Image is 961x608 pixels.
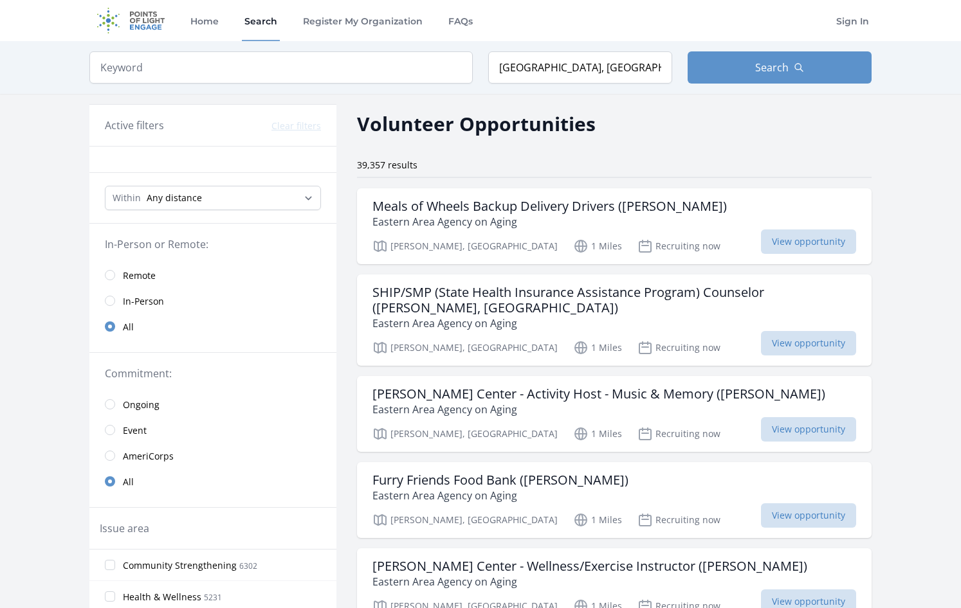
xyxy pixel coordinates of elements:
span: Search [755,60,789,75]
a: Furry Friends Food Bank ([PERSON_NAME]) Eastern Area Agency on Aging [PERSON_NAME], [GEOGRAPHIC_D... [357,462,872,538]
a: Ongoing [89,391,336,417]
select: Search Radius [105,186,321,210]
a: All [89,314,336,339]
p: 1 Miles [573,426,622,442]
p: [PERSON_NAME], [GEOGRAPHIC_DATA] [372,238,558,254]
input: Community Strengthening 6302 [105,560,115,570]
p: Eastern Area Agency on Aging [372,214,727,229]
p: Recruiting now [637,512,720,528]
h3: [PERSON_NAME] Center - Wellness/Exercise Instructor ([PERSON_NAME]) [372,559,807,574]
span: All [123,321,134,334]
input: Keyword [89,51,473,84]
p: Eastern Area Agency on Aging [372,574,807,589]
span: View opportunity [761,331,856,355]
p: 1 Miles [573,512,622,528]
h3: SHIP/SMP (State Health Insurance Assistance Program) Counselor ([PERSON_NAME], [GEOGRAPHIC_DATA]) [372,285,856,316]
h2: Volunteer Opportunities [357,109,596,138]
p: Eastern Area Agency on Aging [372,488,628,503]
p: [PERSON_NAME], [GEOGRAPHIC_DATA] [372,512,558,528]
span: In-Person [123,295,164,308]
a: In-Person [89,288,336,314]
a: Meals of Wheels Backup Delivery Drivers ([PERSON_NAME]) Eastern Area Agency on Aging [PERSON_NAME... [357,188,872,264]
p: Eastern Area Agency on Aging [372,316,856,331]
a: AmeriCorps [89,443,336,469]
legend: In-Person or Remote: [105,237,321,252]
span: View opportunity [761,417,856,442]
p: 1 Miles [573,340,622,355]
button: Search [688,51,872,84]
span: Event [123,424,147,437]
span: Ongoing [123,398,160,411]
span: Health & Wellness [123,591,201,604]
p: Eastern Area Agency on Aging [372,402,825,417]
p: Recruiting now [637,426,720,442]
span: Community Strengthening [123,559,237,572]
input: Location [488,51,672,84]
input: Health & Wellness 5231 [105,591,115,602]
p: [PERSON_NAME], [GEOGRAPHIC_DATA] [372,340,558,355]
legend: Issue area [100,521,149,536]
button: Clear filters [271,120,321,132]
a: Event [89,417,336,443]
legend: Commitment: [105,366,321,381]
a: [PERSON_NAME] Center - Activity Host - Music & Memory ([PERSON_NAME]) Eastern Area Agency on Agin... [357,376,872,452]
h3: Active filters [105,118,164,133]
p: Recruiting now [637,340,720,355]
span: Remote [123,269,156,282]
a: Remote [89,262,336,288]
p: 1 Miles [573,238,622,254]
span: 5231 [204,592,222,603]
p: Recruiting now [637,238,720,254]
span: 6302 [239,560,257,571]
h3: Meals of Wheels Backup Delivery Drivers ([PERSON_NAME]) [372,199,727,214]
span: View opportunity [761,503,856,528]
span: 39,357 results [357,159,417,171]
span: All [123,476,134,488]
span: View opportunity [761,229,856,254]
a: All [89,469,336,494]
span: AmeriCorps [123,450,174,463]
p: [PERSON_NAME], [GEOGRAPHIC_DATA] [372,426,558,442]
h3: Furry Friends Food Bank ([PERSON_NAME]) [372,472,628,488]
h3: [PERSON_NAME] Center - Activity Host - Music & Memory ([PERSON_NAME]) [372,386,825,402]
a: SHIP/SMP (State Health Insurance Assistance Program) Counselor ([PERSON_NAME], [GEOGRAPHIC_DATA])... [357,274,872,366]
